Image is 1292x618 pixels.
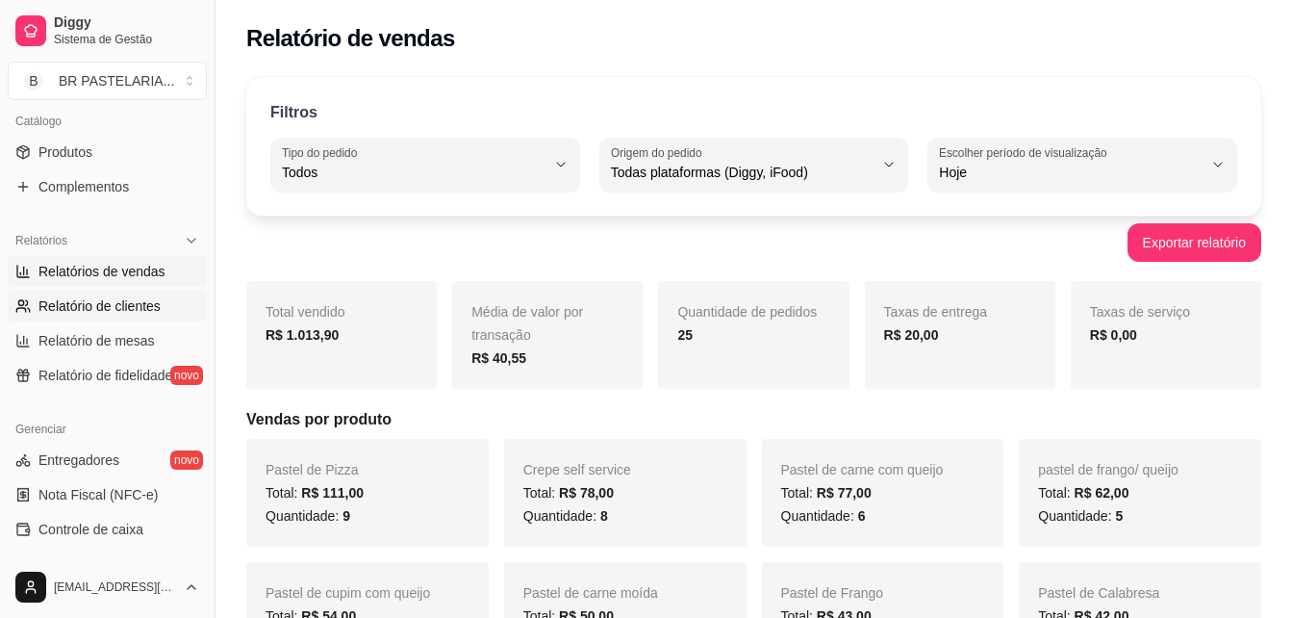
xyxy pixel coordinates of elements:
a: Complementos [8,171,207,202]
span: [EMAIL_ADDRESS][DOMAIN_NAME] [54,579,176,595]
a: Controle de fiado [8,549,207,579]
a: Relatório de fidelidadenovo [8,360,207,391]
label: Origem do pedido [611,144,708,161]
span: Taxas de serviço [1090,304,1190,320]
span: 8 [600,508,608,524]
span: Total: [1038,485,1128,501]
a: Nota Fiscal (NFC-e) [8,479,207,510]
span: Total: [266,485,364,501]
span: Relatório de clientes [38,296,161,316]
span: Média de valor por transação [471,304,583,343]
a: Entregadoresnovo [8,445,207,476]
span: Pastel de carne moída [523,585,658,601]
span: 6 [858,508,866,524]
span: R$ 77,00 [817,485,872,501]
button: Escolher período de visualizaçãoHoje [927,138,1237,192]
label: Escolher período de visualização [939,144,1113,161]
span: Crepe self service [523,462,631,477]
button: Select a team [8,62,207,100]
strong: R$ 40,55 [471,350,526,366]
span: Pastel de cupim com queijo [266,585,430,601]
span: Pastel de Pizza [266,462,359,477]
span: Quantidade de pedidos [677,304,817,320]
button: Exportar relatório [1127,223,1261,262]
span: Todas plataformas (Diggy, iFood) [611,163,874,182]
button: Tipo do pedidoTodos [270,138,580,192]
span: Relatórios de vendas [38,262,165,281]
span: Relatórios [15,233,67,248]
span: Diggy [54,14,199,32]
span: Relatório de mesas [38,331,155,350]
span: Produtos [38,142,92,162]
span: Relatório de fidelidade [38,366,172,385]
span: R$ 62,00 [1075,485,1129,501]
a: Controle de caixa [8,514,207,545]
span: Complementos [38,177,129,196]
div: Catálogo [8,106,207,137]
strong: R$ 0,00 [1090,327,1137,343]
span: 9 [342,508,350,524]
span: Hoje [939,163,1203,182]
h2: Relatório de vendas [246,23,455,54]
span: pastel de frango/ queijo [1038,462,1178,477]
p: Filtros [270,101,317,124]
label: Tipo do pedido [282,144,364,161]
strong: R$ 20,00 [884,327,939,343]
span: R$ 78,00 [559,485,614,501]
div: BR PASTELARIA ... [59,71,174,90]
a: DiggySistema de Gestão [8,8,207,54]
span: Sistema de Gestão [54,32,199,47]
a: Relatório de clientes [8,291,207,322]
strong: R$ 1.013,90 [266,327,339,343]
span: 5 [1115,508,1123,524]
span: Pastel de Calabresa [1038,585,1159,601]
a: Relatórios de vendas [8,256,207,287]
h5: Vendas por produto [246,408,1261,431]
span: Controle de fiado [38,554,141,574]
span: Total: [781,485,872,501]
span: R$ 111,00 [301,485,364,501]
span: Quantidade: [781,508,866,524]
span: Total vendido [266,304,345,320]
button: Origem do pedidoTodas plataformas (Diggy, iFood) [599,138,909,192]
span: Quantidade: [1038,508,1123,524]
div: Gerenciar [8,414,207,445]
span: Quantidade: [523,508,608,524]
button: [EMAIL_ADDRESS][DOMAIN_NAME] [8,564,207,610]
a: Produtos [8,137,207,167]
span: Controle de caixa [38,520,143,539]
span: Pastel de Frango [781,585,884,601]
span: B [24,71,43,90]
span: Taxas de entrega [884,304,987,320]
span: Pastel de carne com queijo [781,462,944,477]
a: Relatório de mesas [8,325,207,356]
span: Todos [282,163,545,182]
span: Entregadores [38,451,119,470]
span: Quantidade: [266,508,350,524]
span: Nota Fiscal (NFC-e) [38,485,158,504]
span: Total: [523,485,614,501]
strong: 25 [677,327,693,343]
